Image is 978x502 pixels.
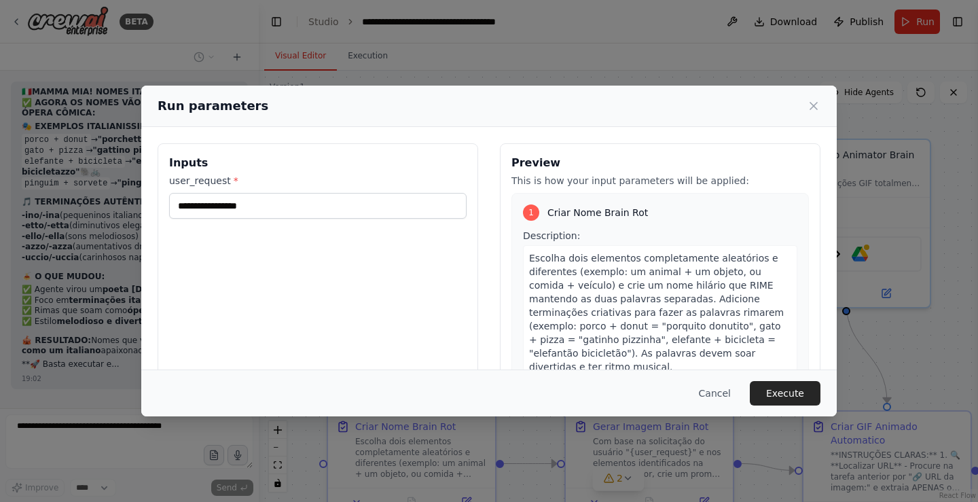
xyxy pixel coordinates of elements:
h2: Run parameters [158,96,268,115]
span: Escolha dois elementos completamente aleatórios e diferentes (exemplo: um animal + um objeto, ou ... [529,253,784,372]
h3: Inputs [169,155,467,171]
span: Criar Nome Brain Rot [547,206,648,219]
button: Cancel [688,381,742,406]
p: This is how your input parameters will be applied: [511,174,809,187]
span: Description: [523,230,580,241]
button: Execute [750,381,820,406]
label: user_request [169,174,467,187]
h3: Preview [511,155,809,171]
div: 1 [523,204,539,221]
